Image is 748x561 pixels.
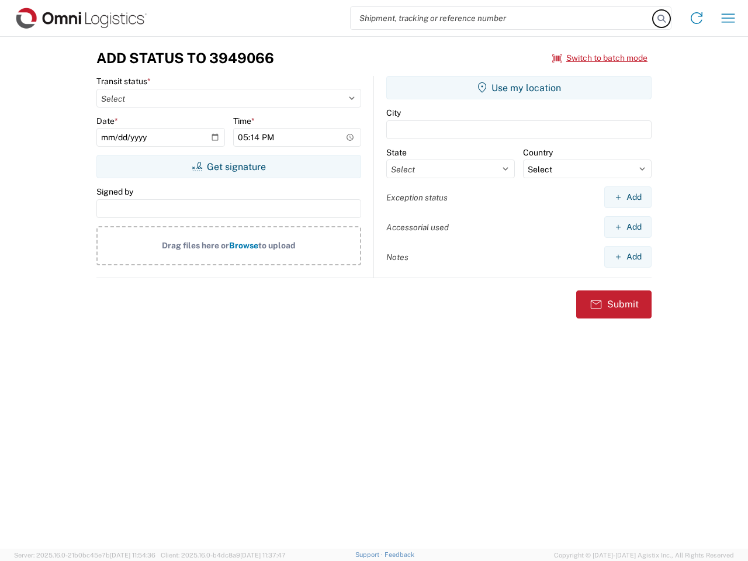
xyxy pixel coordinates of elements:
[355,551,385,558] a: Support
[96,76,151,86] label: Transit status
[351,7,653,29] input: Shipment, tracking or reference number
[233,116,255,126] label: Time
[604,246,652,268] button: Add
[523,147,553,158] label: Country
[162,241,229,250] span: Drag files here or
[552,49,647,68] button: Switch to batch mode
[96,155,361,178] button: Get signature
[110,552,155,559] span: [DATE] 11:54:36
[554,550,734,560] span: Copyright © [DATE]-[DATE] Agistix Inc., All Rights Reserved
[386,147,407,158] label: State
[14,552,155,559] span: Server: 2025.16.0-21b0bc45e7b
[96,116,118,126] label: Date
[604,186,652,208] button: Add
[240,552,286,559] span: [DATE] 11:37:47
[96,50,274,67] h3: Add Status to 3949066
[96,186,133,197] label: Signed by
[386,222,449,233] label: Accessorial used
[604,216,652,238] button: Add
[229,241,258,250] span: Browse
[576,290,652,318] button: Submit
[258,241,296,250] span: to upload
[385,551,414,558] a: Feedback
[386,108,401,118] label: City
[161,552,286,559] span: Client: 2025.16.0-b4dc8a9
[386,252,408,262] label: Notes
[386,192,448,203] label: Exception status
[386,76,652,99] button: Use my location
